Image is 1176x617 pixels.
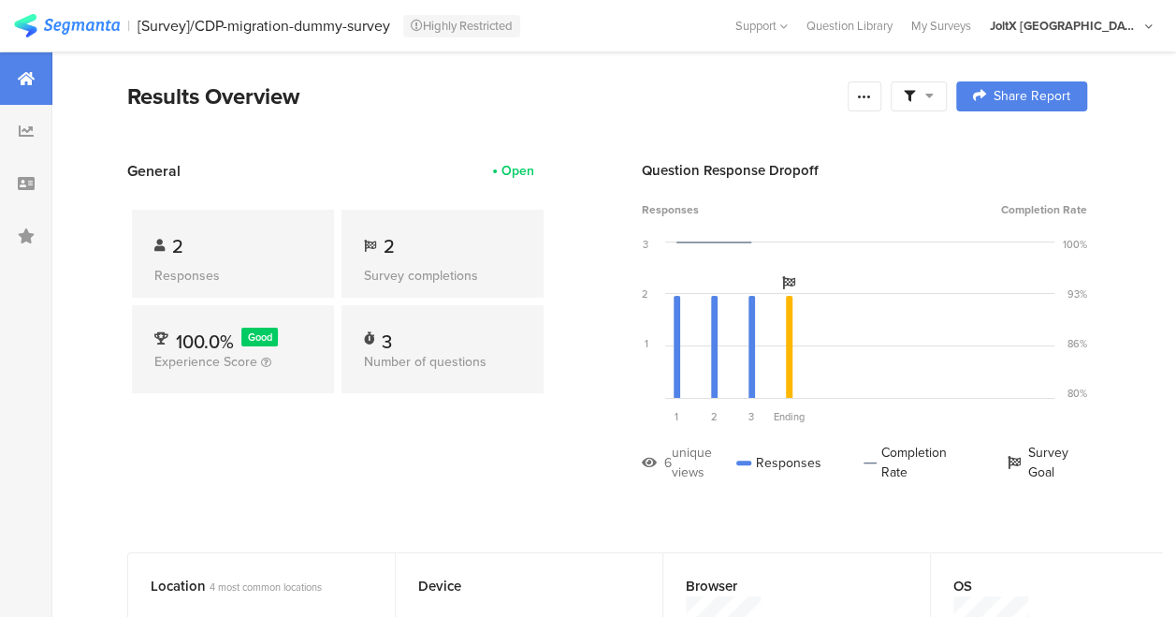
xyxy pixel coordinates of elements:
[127,160,181,182] span: General
[154,352,257,372] span: Experience Score
[645,336,648,351] div: 1
[782,276,795,289] i: Survey Goal
[1067,386,1087,401] div: 80%
[364,266,521,286] div: Survey completions
[711,409,718,424] span: 2
[501,161,534,181] div: Open
[642,160,1087,181] div: Question Response Dropoff
[418,576,609,596] div: Device
[364,352,486,372] span: Number of questions
[154,266,312,286] div: Responses
[1063,237,1087,252] div: 100%
[953,576,1143,596] div: OS
[642,286,648,301] div: 2
[643,237,648,252] div: 3
[127,80,838,113] div: Results Overview
[1001,201,1087,218] span: Completion Rate
[735,11,788,40] div: Support
[1067,336,1087,351] div: 86%
[1067,286,1087,301] div: 93%
[770,409,807,424] div: Ending
[672,443,736,482] div: unique views
[686,576,877,596] div: Browser
[675,409,678,424] span: 1
[384,232,395,260] span: 2
[797,17,902,35] a: Question Library
[210,580,322,595] span: 4 most common locations
[248,330,272,345] span: Good
[990,17,1140,35] div: JoltX [GEOGRAPHIC_DATA]
[14,14,120,37] img: segmanta logo
[151,576,341,596] div: Location
[642,201,699,218] span: Responses
[664,453,672,473] div: 6
[403,15,520,37] div: Highly Restricted
[864,443,965,482] div: Completion Rate
[172,232,183,260] span: 2
[138,17,390,35] div: [Survey]/CDP-migration-dummy-survey
[902,17,980,35] a: My Surveys
[748,409,754,424] span: 3
[736,443,821,482] div: Responses
[994,90,1070,103] span: Share Report
[127,15,130,37] div: |
[382,328,392,346] div: 3
[1007,443,1087,482] div: Survey Goal
[176,328,234,356] span: 100.0%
